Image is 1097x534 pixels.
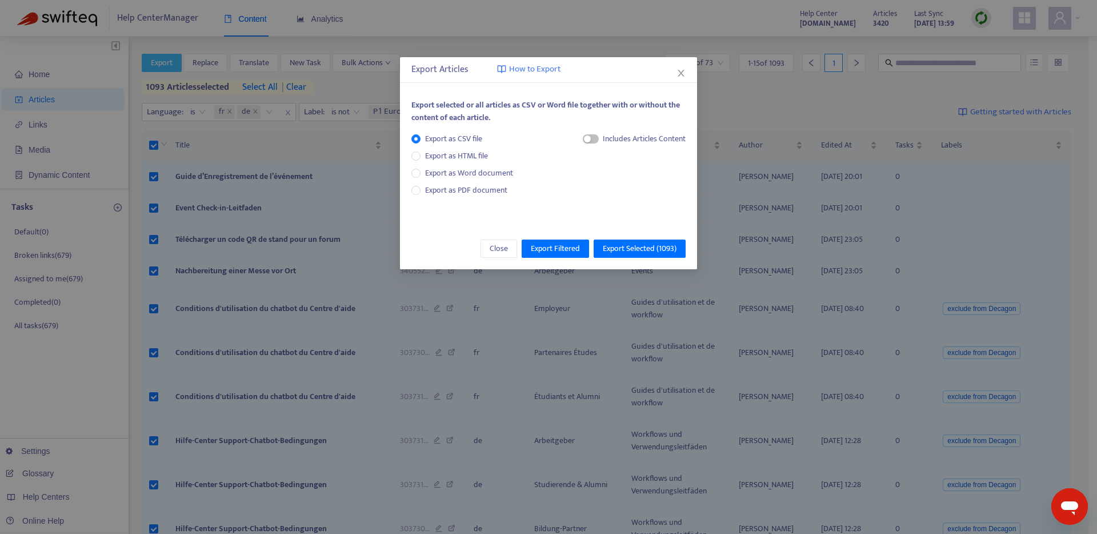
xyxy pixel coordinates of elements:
button: Export Filtered [522,240,589,258]
span: Export Filtered [531,242,580,255]
a: How to Export [497,63,560,76]
span: Export as HTML file [421,150,493,162]
span: Close [490,242,508,255]
div: Export Articles [411,63,686,77]
span: Export as PDF document [425,184,507,197]
div: Includes Articles Content [603,133,686,145]
button: Export Selected (1093) [594,240,686,258]
button: Close [675,67,687,79]
span: Export as CSV file [421,133,487,145]
span: Export selected or all articles as CSV or Word file together with or without the content of each ... [411,98,680,124]
span: close [676,69,686,78]
button: Close [481,240,517,258]
span: Export Selected ( 1093 ) [603,242,676,255]
span: How to Export [509,63,560,76]
span: Export as Word document [421,167,518,180]
iframe: Button to launch messaging window [1051,488,1088,525]
img: image-link [497,65,506,74]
